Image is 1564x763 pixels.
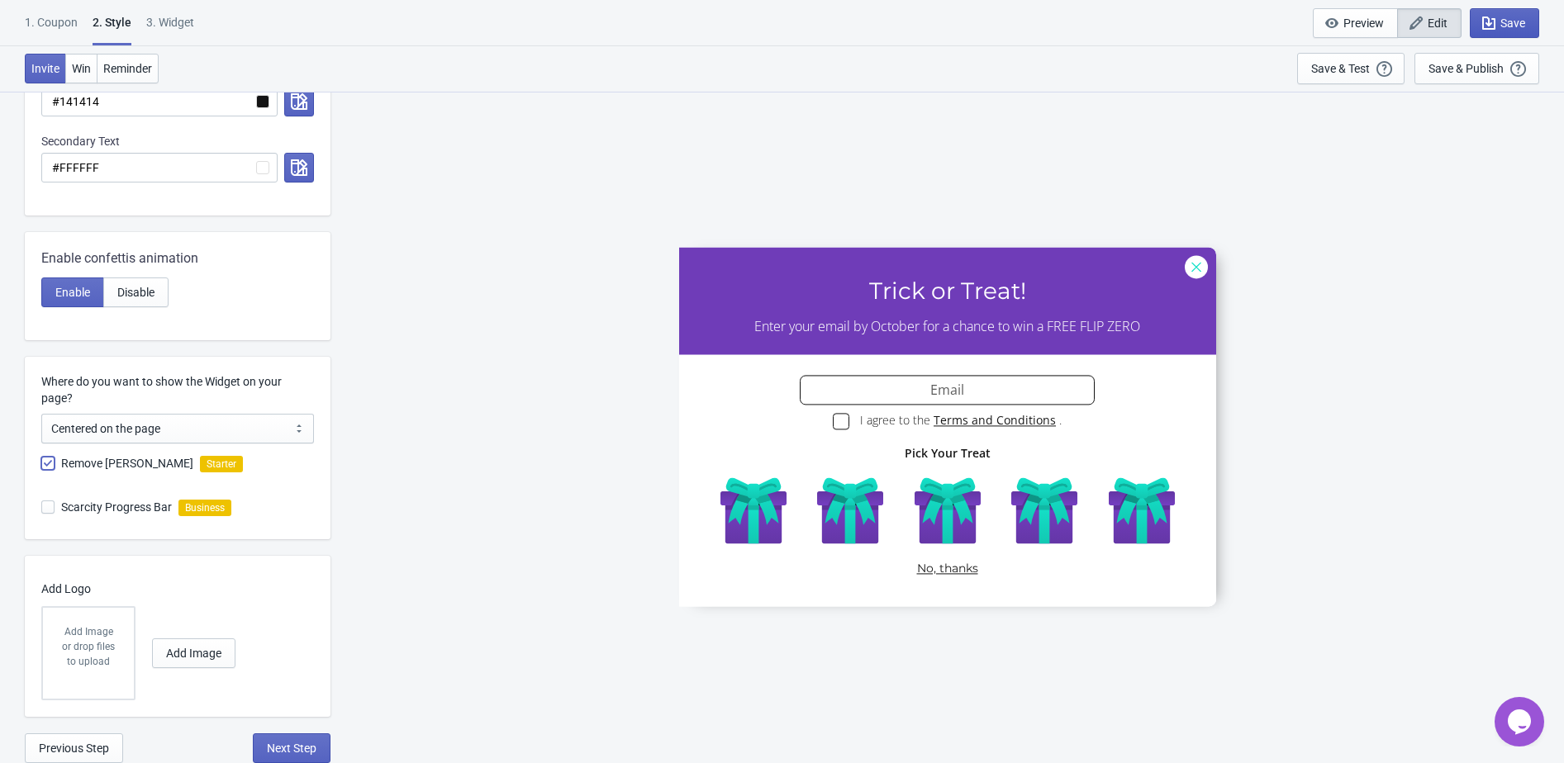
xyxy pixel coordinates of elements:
span: Invite [31,62,59,75]
div: or drop files to upload [59,639,117,669]
span: Previous Step [39,742,109,755]
span: Reminder [103,62,152,75]
div: Save & Test [1311,62,1370,75]
div: 1. Coupon [25,14,78,43]
span: Next Step [267,742,316,755]
iframe: chat widget [1495,697,1547,746]
label: Where do you want to show the Widget on your page? [41,373,314,406]
span: Disable [117,286,154,299]
span: Remove [PERSON_NAME] [61,455,193,472]
span: Preview [1343,17,1384,30]
span: Enable [55,286,90,299]
button: Edit [1397,8,1462,38]
button: Enable [41,277,104,307]
span: Add Image [166,647,221,660]
button: Next Step [253,733,330,763]
div: 3. Widget [146,14,194,43]
button: Disable [103,277,169,307]
button: Preview [1313,8,1398,38]
button: Reminder [97,54,159,83]
p: Add Image [59,624,117,639]
div: Secondary Text [41,133,314,149]
span: Edit [1428,17,1448,30]
button: Add Image [152,638,235,668]
div: Save & Publish [1429,62,1504,75]
button: Save & Test [1297,53,1405,84]
span: Enable confettis animation [41,249,198,268]
span: Save [1500,17,1525,30]
button: Save [1470,8,1539,38]
i: Starter [200,456,243,472]
span: Scarcity Progress Bar [61,499,172,515]
i: Business [178,500,231,516]
p: Add Logo [41,581,306,598]
button: Invite [25,54,66,83]
div: 2 . Style [93,14,131,45]
span: Win [72,62,91,75]
button: Previous Step [25,733,123,763]
button: Save & Publish [1414,53,1539,84]
button: Win [65,54,97,83]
